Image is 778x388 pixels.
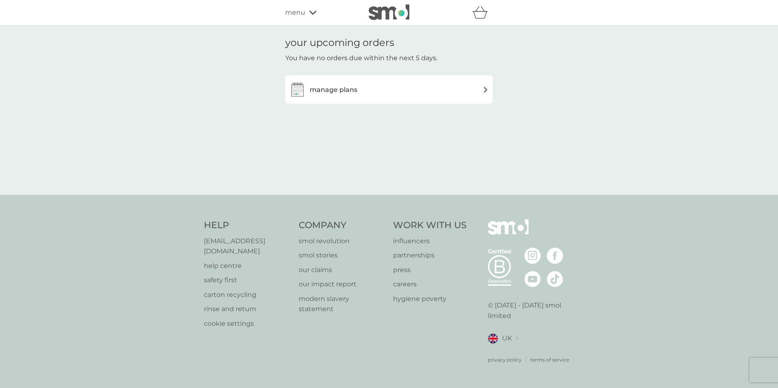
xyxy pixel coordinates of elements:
p: You have no orders due within the next 5 days. [285,53,437,63]
a: carton recycling [204,290,291,300]
a: press [393,265,467,275]
span: menu [285,7,305,18]
h4: Company [299,219,385,232]
p: © [DATE] - [DATE] smol limited [488,300,575,321]
img: select a new location [516,336,518,341]
span: UK [502,333,512,344]
a: our impact report [299,279,385,290]
h1: your upcoming orders [285,37,394,49]
a: privacy policy [488,356,522,364]
a: rinse and return [204,304,291,314]
h4: Work With Us [393,219,467,232]
img: smol [488,219,529,247]
img: visit the smol Youtube page [524,271,541,287]
img: smol [369,4,409,20]
a: modern slavery statement [299,294,385,314]
img: visit the smol Instagram page [524,248,541,264]
img: visit the smol Tiktok page [547,271,563,287]
a: smol stories [299,250,385,261]
a: our claims [299,265,385,275]
a: smol revolution [299,236,385,246]
a: cookie settings [204,318,291,329]
h4: Help [204,219,291,232]
a: hygiene poverty [393,294,467,304]
a: terms of service [530,356,569,364]
h3: manage plans [310,85,357,95]
a: careers [393,279,467,290]
a: [EMAIL_ADDRESS][DOMAIN_NAME] [204,236,291,257]
a: safety first [204,275,291,286]
img: UK flag [488,334,498,344]
img: visit the smol Facebook page [547,248,563,264]
img: arrow right [483,87,489,93]
a: influencers [393,236,467,246]
a: help centre [204,261,291,271]
a: partnerships [393,250,467,261]
div: basket [472,4,493,21]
